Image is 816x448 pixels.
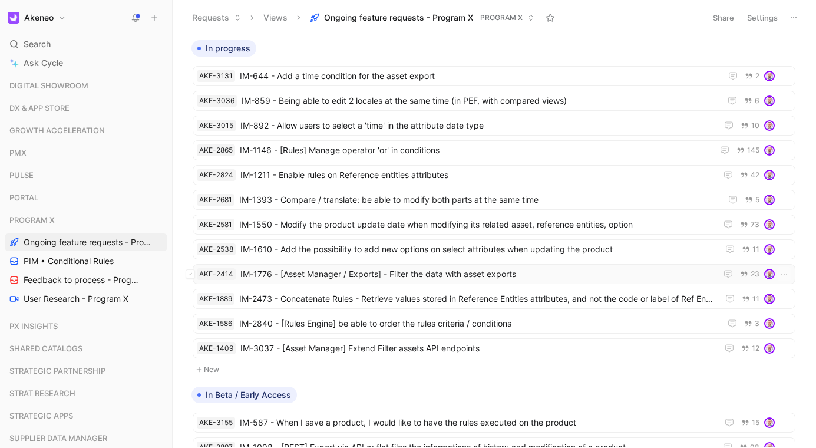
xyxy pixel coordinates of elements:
a: Ongoing feature requests - Program X [5,233,167,251]
div: PROGRAM XOngoing feature requests - Program XPIM • Conditional RulesFeedback to process - Program... [5,211,167,308]
div: In progressNew [187,40,801,377]
span: IM-1146 - [Rules] Manage operator 'or' in conditions [240,143,708,157]
span: IM-1393 - Compare / translate: be able to modify both parts at the same time [239,193,716,207]
div: STRAT RESEARCH [5,384,167,402]
div: DX & APP STORE [5,99,167,120]
span: 42 [751,172,759,179]
span: In Beta / Early Access [206,389,291,401]
span: DX & APP STORE [9,102,70,114]
span: 6 [755,97,759,104]
img: avatar [765,171,774,179]
div: SUPPLIER DATA MANAGER [5,429,167,447]
div: AKE-2824 [199,169,233,181]
span: DIGITAL SHOWROOM [9,80,88,91]
img: avatar [765,319,774,328]
button: 6 [742,94,762,107]
div: PORTAL [5,189,167,210]
button: 5 [742,193,762,206]
h1: Akeneo [24,12,54,23]
span: IM-892 - Allow users to select a 'time' in the attribute date type [240,118,712,133]
span: 3 [755,320,759,327]
div: STRAT RESEARCH [5,384,167,406]
div: GROWTH ACCELERATION [5,121,167,139]
span: PROGRAM X [480,12,523,24]
div: AKE-1409 [199,342,233,354]
span: In progress [206,42,250,54]
button: In Beta / Early Access [191,387,297,403]
button: 23 [738,268,762,281]
span: Ongoing feature requests - Program X [324,12,473,24]
span: IM-1776 - [Asset Manager / Exports] - Filter the data with asset exports [240,267,712,281]
a: AKE-3036IM-859 - Being able to edit 2 locales at the same time (in PEF, with compared views)6avatar [193,91,795,111]
div: DIGITAL SHOWROOM [5,77,167,94]
a: AKE-3131IM-644 - Add a time condition for the asset export2avatar [193,66,795,86]
button: New [191,363,797,377]
a: Ask Cycle [5,54,167,72]
span: GROWTH ACCELERATION [9,124,105,136]
span: SUPPLIER DATA MANAGER [9,432,107,444]
button: Views [258,9,293,27]
img: avatar [765,344,774,353]
a: AKE-2581IM-1550 - Modify the product update date when modifying its related asset, reference enti... [193,215,795,235]
button: Share [708,9,739,26]
div: STRATEGIC APPS [5,407,167,428]
span: 11 [752,295,759,302]
span: 15 [752,419,759,426]
img: avatar [765,220,774,229]
div: PROGRAM X [5,211,167,229]
span: STRAT RESEARCH [9,387,75,399]
button: AkeneoAkeneo [5,9,69,26]
img: avatar [765,270,774,278]
a: AKE-3015IM-892 - Allow users to select a 'time' in the attribute date type10avatar [193,116,795,136]
div: SHARED CATALOGS [5,340,167,357]
span: STRATEGIC PARTNERSHIP [9,365,105,377]
a: PIM • Conditional Rules [5,252,167,270]
span: IM-859 - Being able to edit 2 locales at the same time (in PEF, with compared views) [242,94,716,108]
div: SHARED CATALOGS [5,340,167,361]
button: 15 [739,416,762,429]
div: AKE-3155 [199,417,233,429]
span: PX INSIGHTS [9,320,58,332]
span: STRATEGIC APPS [9,410,73,421]
div: AKE-3131 [199,70,233,82]
button: 42 [738,169,762,182]
img: Akeneo [8,12,19,24]
div: GROWTH ACCELERATION [5,121,167,143]
div: AKE-2414 [199,268,233,280]
div: AKE-3015 [199,120,233,131]
a: AKE-2414IM-1776 - [Asset Manager / Exports] - Filter the data with asset exports23avatar [193,264,795,284]
span: 73 [751,221,759,228]
span: IM-1550 - Modify the product update date when modifying its related asset, reference entities, op... [239,218,712,232]
div: PX INSIGHTS [5,317,167,335]
span: SHARED CATALOGS [9,342,82,354]
img: avatar [765,146,774,154]
div: STRATEGIC PARTNERSHIP [5,362,167,380]
span: 11 [752,246,759,253]
span: 12 [752,345,759,352]
span: IM-644 - Add a time condition for the asset export [240,69,716,83]
div: STRATEGIC PARTNERSHIP [5,362,167,383]
a: AKE-2681IM-1393 - Compare / translate: be able to modify both parts at the same time5avatar [193,190,795,210]
span: Ask Cycle [24,56,63,70]
div: AKE-1889 [199,293,232,305]
div: PX INSIGHTS [5,317,167,338]
img: avatar [765,72,774,80]
img: avatar [765,419,774,427]
img: avatar [765,196,774,204]
span: PROGRAM X [9,214,55,226]
button: Requests [187,9,246,27]
a: Feedback to process - Program X [5,271,167,289]
span: IM-2840 - [Rules Engine] be able to order the rules criteria / conditions [239,317,716,331]
span: IM-2473 - Concatenate Rules - Retrieve values stored in Reference Entities attributes, and not th... [239,292,713,306]
button: Settings [742,9,783,26]
div: PORTAL [5,189,167,206]
button: 11 [739,243,762,256]
button: 3 [742,317,762,330]
button: 12 [739,342,762,355]
div: STRATEGIC APPS [5,407,167,424]
span: Ongoing feature requests - Program X [24,236,153,248]
img: avatar [765,121,774,130]
button: Ongoing feature requests - Program XPROGRAM X [305,9,540,27]
span: PMX [9,147,27,159]
div: DIGITAL SHOWROOM [5,77,167,98]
